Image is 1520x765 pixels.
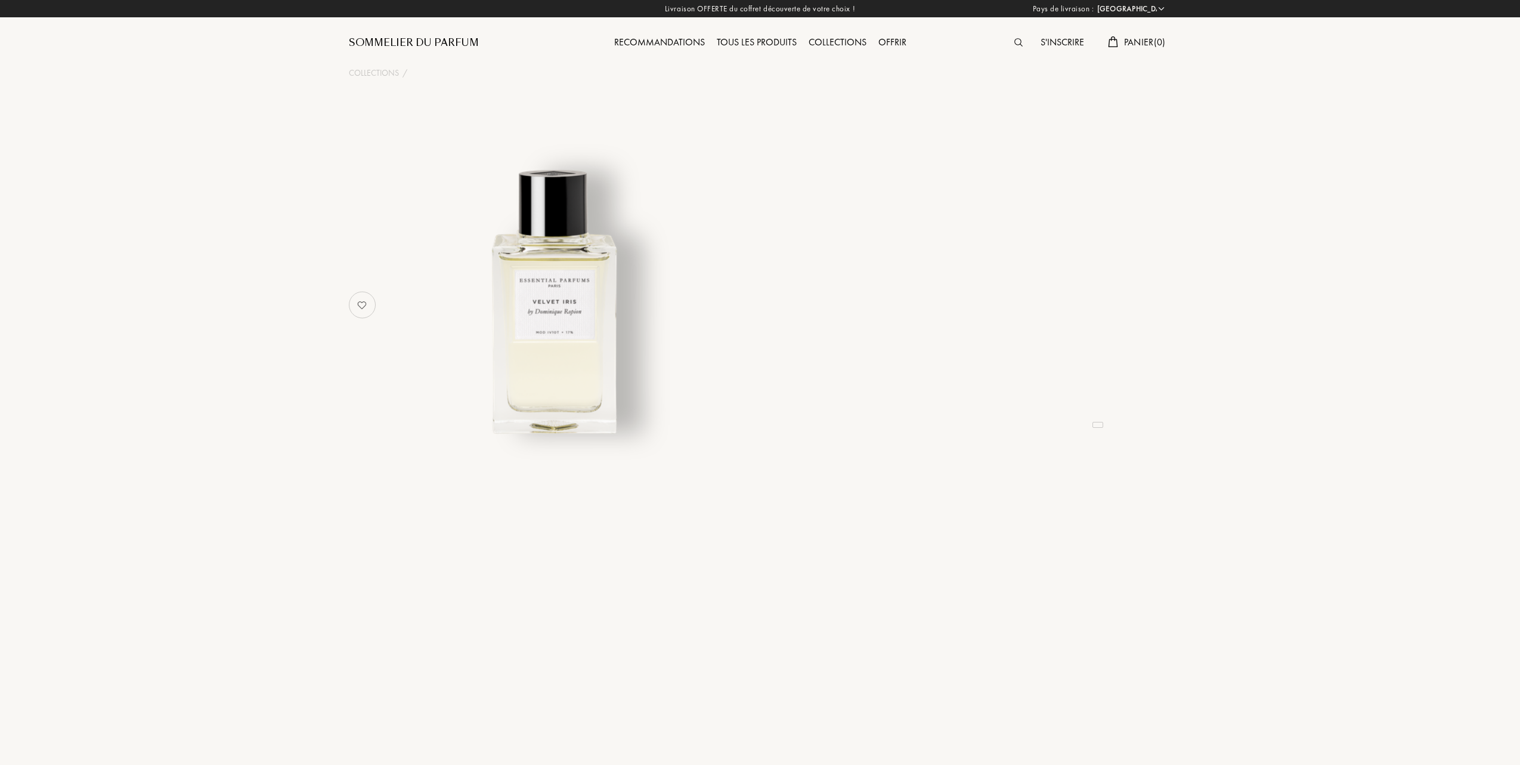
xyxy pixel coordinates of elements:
a: Collections [803,36,872,48]
span: Panier ( 0 ) [1124,36,1166,48]
a: Offrir [872,36,912,48]
div: S'inscrire [1035,35,1090,51]
img: no_like_p.png [350,293,374,317]
img: search_icn.svg [1014,38,1023,47]
a: Recommandations [608,36,711,48]
img: undefined undefined [407,152,702,447]
img: cart.svg [1108,36,1117,47]
a: S'inscrire [1035,36,1090,48]
div: Tous les produits [711,35,803,51]
span: Pays de livraison : [1033,3,1094,15]
a: Tous les produits [711,36,803,48]
a: Sommelier du Parfum [349,36,479,50]
img: arrow_w.png [1157,4,1166,13]
div: Recommandations [608,35,711,51]
div: / [403,67,407,79]
div: Offrir [872,35,912,51]
div: Collections [803,35,872,51]
a: Collections [349,67,399,79]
